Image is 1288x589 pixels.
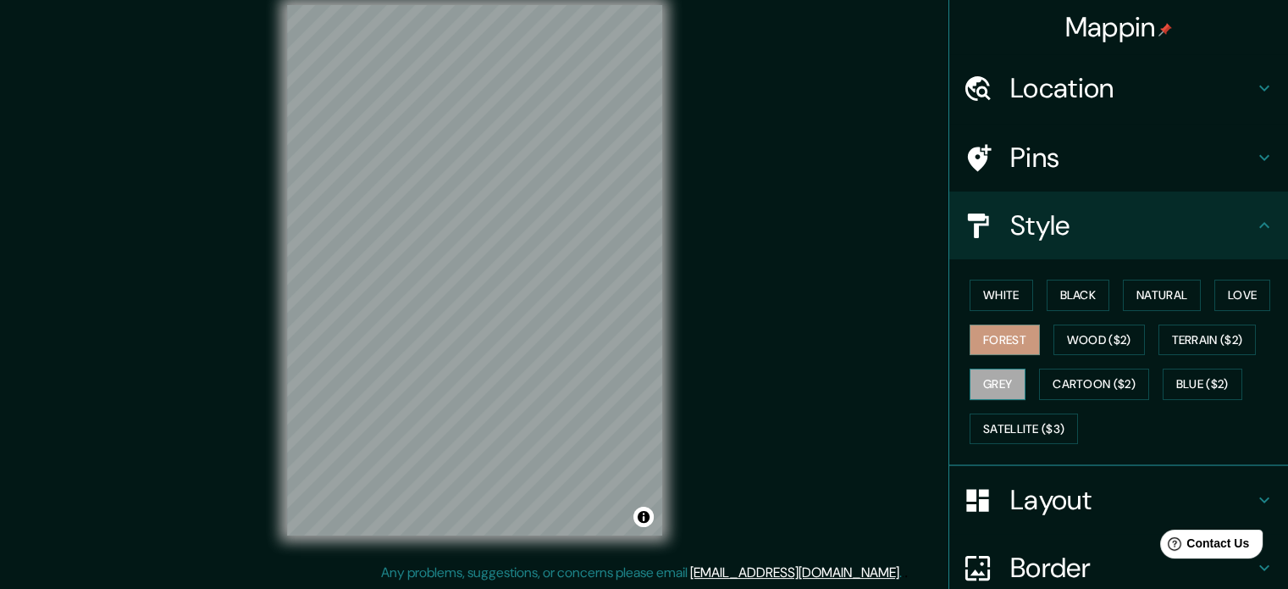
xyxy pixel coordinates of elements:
div: Style [949,192,1288,259]
h4: Location [1010,71,1254,105]
iframe: Help widget launcher [1137,523,1269,570]
button: Forest [970,325,1040,356]
button: Blue ($2) [1163,369,1242,400]
div: Pins [949,124,1288,192]
div: . [902,563,904,583]
button: Black [1047,280,1110,311]
button: Cartoon ($2) [1039,369,1149,400]
button: Natural [1123,280,1201,311]
img: pin-icon.png [1158,23,1172,36]
h4: Style [1010,208,1254,242]
h4: Mappin [1065,10,1173,44]
p: Any problems, suggestions, or concerns please email . [381,563,902,583]
canvas: Map [287,5,662,536]
h4: Pins [1010,141,1254,175]
button: Love [1214,280,1270,311]
a: [EMAIL_ADDRESS][DOMAIN_NAME] [690,564,899,581]
h4: Layout [1010,483,1254,517]
button: Wood ($2) [1053,325,1145,356]
button: Terrain ($2) [1158,325,1257,356]
button: White [970,280,1033,311]
h4: Border [1010,551,1254,585]
button: Toggle attribution [633,507,654,527]
div: . [904,563,908,583]
button: Satellite ($3) [970,414,1078,445]
button: Grey [970,369,1025,400]
div: Location [949,54,1288,122]
div: Layout [949,466,1288,534]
